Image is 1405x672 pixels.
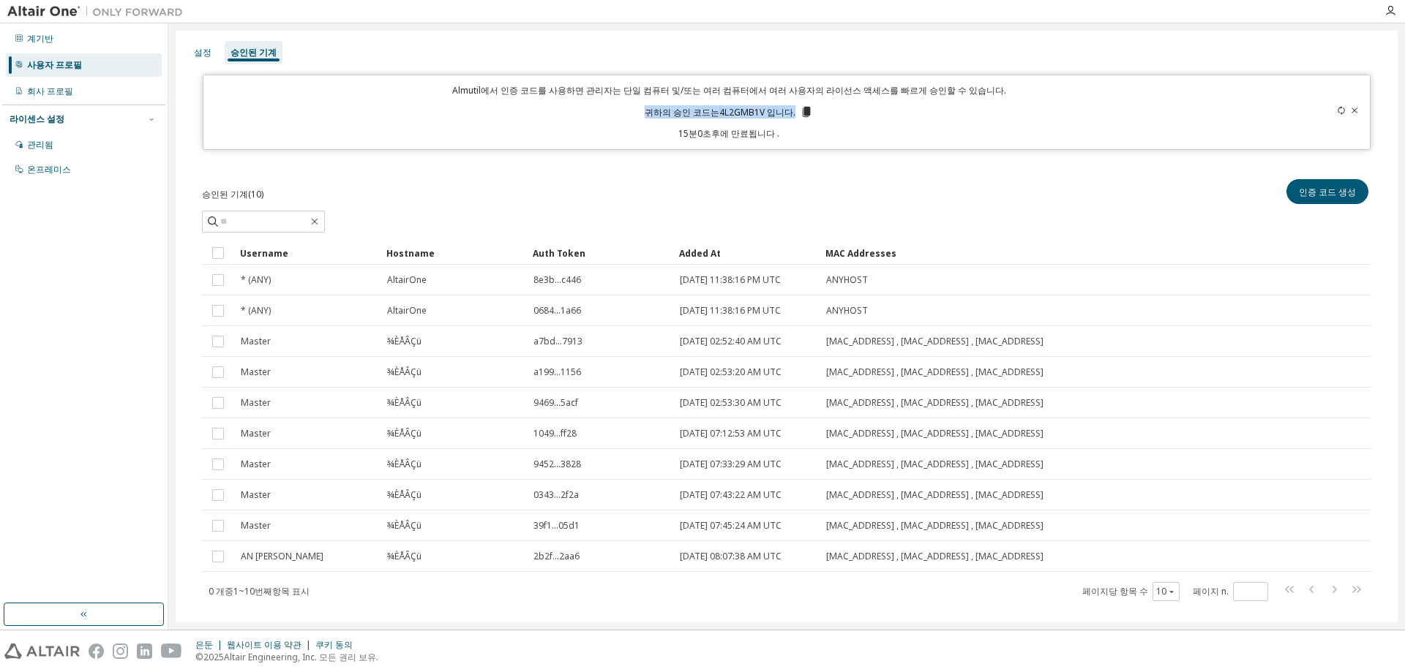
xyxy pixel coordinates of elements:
font: 후에 만료됩니다 . [711,127,779,140]
font: 중 [225,585,233,597]
font: 사용자 프로필 [27,58,82,71]
font: 인증 코드 생성 [1299,185,1356,197]
span: Master [241,489,271,501]
font: 관리됨 [27,138,53,151]
span: AN [PERSON_NAME] [241,551,323,562]
span: ANYHOST [826,274,868,286]
span: [MAC_ADDRESS] , [MAC_ADDRESS] , [MAC_ADDRESS] [826,428,1044,439]
span: 39f1...05d1 [533,520,580,532]
div: Added At [679,241,814,265]
font: 10번째 [244,585,272,597]
span: a7bd...7913 [533,336,582,347]
span: [MAC_ADDRESS] , [MAC_ADDRESS] , [MAC_ADDRESS] [826,551,1044,562]
font: 설정 [194,46,211,58]
font: 10 [1156,585,1166,597]
img: facebook.svg [89,643,104,659]
span: [MAC_ADDRESS] , [MAC_ADDRESS] , [MAC_ADDRESS] [826,336,1044,347]
img: instagram.svg [113,643,128,659]
font: 계기반 [27,32,53,45]
span: 9452...3828 [533,458,581,470]
span: [DATE] 02:53:30 AM UTC [680,397,782,409]
font: 항목 표시 [272,585,310,597]
font: 승인된 기계 [231,46,277,58]
font: Almutil에서 인증 코드를 사용하면 관리자는 단일 컴퓨터 및/또는 여러 컴퓨터에서 여러 사용자의 라이선스 액세스를 빠르게 승인할 수 있습니다. [452,84,1006,97]
span: [DATE] 02:52:40 AM UTC [680,336,782,347]
span: [DATE] 11:38:16 PM UTC [680,305,781,317]
div: Username [240,241,375,265]
font: 0 [697,127,702,140]
font: 귀하의 승인 코드는 [645,106,719,118]
font: 은둔 [195,638,213,651]
span: [DATE] 02:53:20 AM UTC [680,366,782,378]
span: ¾ÈÅÂÇü [387,428,421,439]
font: 초 [702,127,711,140]
span: 1049...ff28 [533,428,577,439]
span: 2b2f...2aa6 [533,551,580,562]
font: 4L2GMB1V 입니다. [719,106,795,118]
span: Master [241,397,271,409]
span: [DATE] 07:43:22 AM UTC [680,489,782,501]
font: © [195,651,203,663]
img: youtube.svg [161,643,182,659]
span: [DATE] 08:07:38 AM UTC [680,551,782,562]
font: 라이센스 설정 [10,113,64,125]
span: [MAC_ADDRESS] , [MAC_ADDRESS] , [MAC_ADDRESS] [826,458,1044,470]
font: 1 [233,585,239,597]
font: 2025 [203,651,224,663]
span: [DATE] 07:45:24 AM UTC [680,520,782,532]
span: ¾ÈÅÂÇü [387,397,421,409]
span: [MAC_ADDRESS] , [MAC_ADDRESS] , [MAC_ADDRESS] [826,520,1044,532]
span: [MAC_ADDRESS] , [MAC_ADDRESS] , [MAC_ADDRESS] [826,366,1044,378]
span: 0684...1a66 [533,305,581,317]
span: ANYHOST [826,305,868,317]
span: [DATE] 11:38:16 PM UTC [680,274,781,286]
img: 알타이르 원 [7,4,190,19]
span: ¾ÈÅÂÇü [387,551,421,562]
span: 9469...5acf [533,397,578,409]
font: Altair Engineering, Inc. 모든 권리 보유. [224,651,378,663]
span: * (ANY) [241,274,271,286]
span: Master [241,458,271,470]
span: Master [241,336,271,347]
font: 승인된 기계(10) [202,188,263,200]
span: [DATE] 07:33:29 AM UTC [680,458,782,470]
div: Auth Token [533,241,667,265]
span: [MAC_ADDRESS] , [MAC_ADDRESS] , [MAC_ADDRESS] [826,397,1044,409]
span: * (ANY) [241,305,271,317]
font: 페이지당 항목 수 [1082,585,1148,597]
span: AltairOne [387,274,427,286]
span: 8e3b...c446 [533,274,581,286]
font: 쿠키 동의 [315,638,353,651]
span: ¾ÈÅÂÇü [387,520,421,532]
span: a199...1156 [533,366,581,378]
span: AltairOne [387,305,427,317]
span: Master [241,520,271,532]
span: ¾ÈÅÂÇü [387,458,421,470]
img: altair_logo.svg [4,643,80,659]
font: ~ [239,585,244,597]
font: 웹사이트 이용 약관 [227,638,301,651]
span: ¾ÈÅÂÇü [387,489,421,501]
font: 페이지 n. [1193,585,1229,597]
div: Hostname [386,241,521,265]
font: 15분 [678,127,697,140]
img: linkedin.svg [137,643,152,659]
font: 0 개 [209,585,225,597]
span: ¾ÈÅÂÇü [387,366,421,378]
span: Master [241,428,271,439]
font: 온프레미스 [27,163,71,175]
span: 0343...2f2a [533,489,579,501]
span: [DATE] 07:12:53 AM UTC [680,428,782,439]
button: 인증 코드 생성 [1286,179,1368,205]
span: [MAC_ADDRESS] , [MAC_ADDRESS] , [MAC_ADDRESS] [826,489,1044,501]
div: MAC Addresses [825,241,1210,265]
span: ¾ÈÅÂÇü [387,336,421,347]
font: 회사 프로필 [27,85,73,97]
span: Master [241,366,271,378]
